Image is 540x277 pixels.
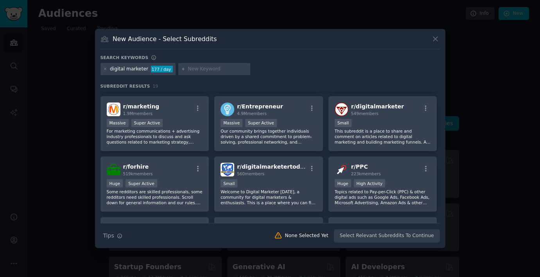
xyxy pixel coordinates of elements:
[221,189,317,205] p: Welcome to Digital Marketer [DATE], a community for digital marketers & enthusiasts. This is a pl...
[100,83,150,89] span: Subreddit Results
[107,179,123,187] div: Huge
[107,163,120,176] img: forhire
[237,111,267,116] span: 4.9M members
[245,119,277,127] div: Super Active
[107,189,203,205] p: Some redditors are skilled professionals, some redditors need skilled professionals. Scroll down ...
[237,171,264,176] span: 560 members
[221,119,242,127] div: Massive
[237,164,307,170] span: r/ digitalmarketertoday
[153,84,158,88] span: 19
[123,111,153,116] span: 1.9M members
[221,163,234,176] img: digitalmarketertoday
[188,66,248,73] input: New Keyword
[351,164,368,170] span: r/ PPC
[113,35,217,43] h3: New Audience - Select Subreddits
[110,66,148,73] div: digital marketer
[335,189,431,205] p: Topics related to Pay-per-Click (PPC) & other digital ads such as Google Ads, Facebook Ads, Micro...
[335,103,348,116] img: digitalmarketer
[335,179,351,187] div: Huge
[151,66,173,73] div: 177 / day
[100,229,125,243] button: Tips
[285,232,328,239] div: None Selected Yet
[335,163,348,176] img: PPC
[221,103,234,116] img: Entrepreneur
[123,103,160,110] span: r/ marketing
[107,128,203,145] p: For marketing communications + advertising industry professionals to discuss and ask questions re...
[351,171,381,176] span: 223k members
[107,119,129,127] div: Massive
[126,179,157,187] div: Super Active
[351,103,404,110] span: r/ digitalmarketer
[100,55,149,60] h3: Search keywords
[107,103,120,116] img: marketing
[335,119,352,127] div: Small
[123,164,149,170] span: r/ forhire
[351,111,379,116] span: 549 members
[221,179,237,187] div: Small
[221,128,317,145] p: Our community brings together individuals driven by a shared commitment to problem-solving, profe...
[123,171,153,176] span: 519k members
[237,103,283,110] span: r/ Entrepreneur
[103,232,114,240] span: Tips
[354,179,386,187] div: High Activity
[335,128,431,145] p: This subreddit is a place to share and comment on articles related to digital marketing and build...
[131,119,163,127] div: Super Active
